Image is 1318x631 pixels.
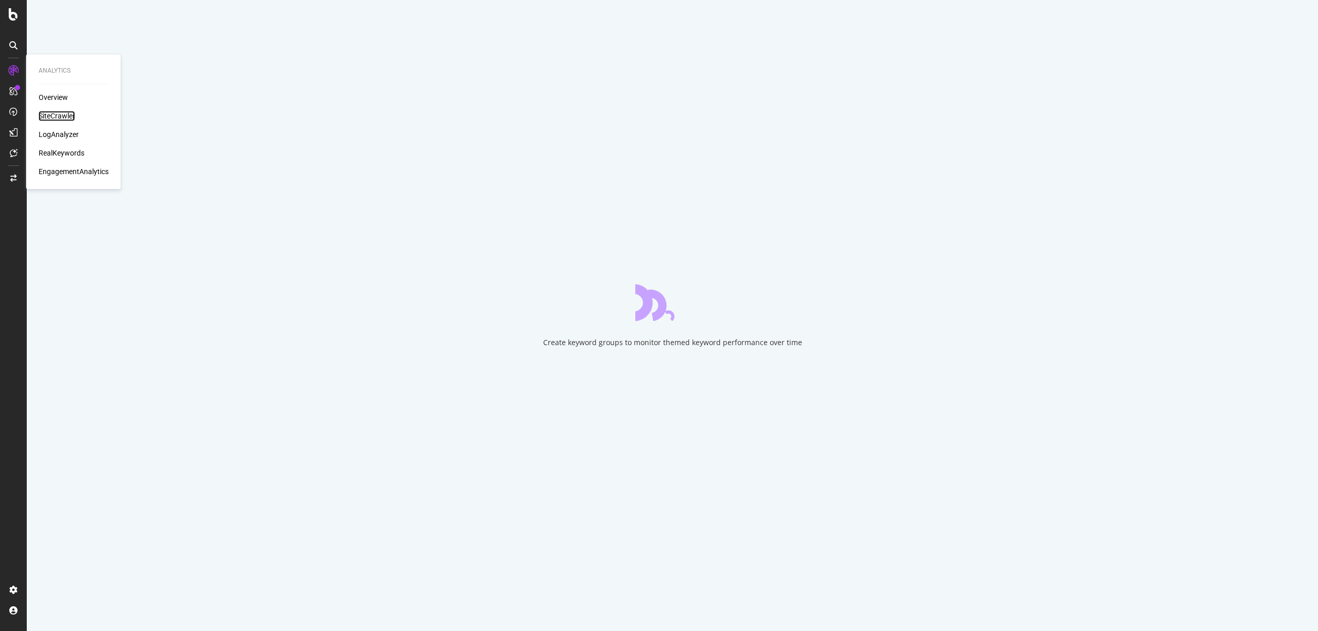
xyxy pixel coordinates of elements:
[39,66,109,75] div: Analytics
[39,166,109,177] a: EngagementAnalytics
[39,148,84,158] a: RealKeywords
[39,129,79,140] a: LogAnalyzer
[635,284,709,321] div: animation
[543,337,802,348] div: Create keyword groups to monitor themed keyword performance over time
[39,92,68,103] a: Overview
[39,111,75,121] a: SiteCrawler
